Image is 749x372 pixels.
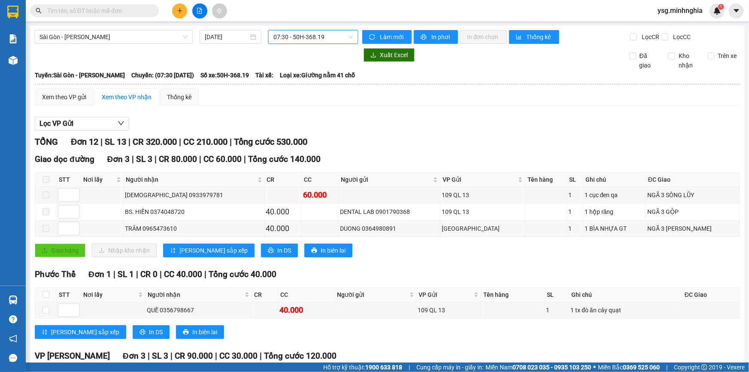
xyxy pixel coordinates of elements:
[701,364,707,370] span: copyright
[670,32,692,42] span: Lọc CC
[304,244,352,257] button: printerIn biên lai
[485,363,591,372] span: Miền Nam
[516,34,523,41] span: bar-chart
[175,351,213,361] span: CR 90.000
[623,364,660,371] strong: 0369 525 060
[370,52,376,59] span: download
[417,302,481,319] td: 109 QL 13
[42,329,48,336] span: sort-ascending
[546,305,567,315] div: 1
[123,351,146,361] span: Đơn 3
[205,32,249,42] input: 13/09/2025
[509,30,559,44] button: bar-chartThống kê
[200,70,249,80] span: Số xe: 50H-368.19
[442,224,524,233] div: [GEOGRAPHIC_DATA]
[136,269,138,279] span: |
[183,137,227,147] span: CC 210.000
[442,207,524,216] div: 109 QL 13
[280,304,333,316] div: 40.000
[636,51,662,70] span: Đã giao
[273,30,353,43] span: 07:30 - 50H-368.19
[35,137,58,147] span: TỔNG
[203,154,242,164] span: CC 60.000
[128,137,130,147] span: |
[583,173,646,187] th: Ghi chú
[209,269,276,279] span: Tổng cước 40.000
[568,190,582,200] div: 1
[36,8,42,14] span: search
[715,51,740,61] span: Trên xe
[83,175,115,184] span: Nơi lấy
[35,325,126,339] button: sort-ascending[PERSON_NAME] sắp xếp
[100,137,103,147] span: |
[102,92,152,102] div: Xem theo VP nhận
[133,325,170,339] button: printerIn DS
[125,190,263,200] div: [DEMOGRAPHIC_DATA] 0933979781
[118,120,124,127] span: down
[638,32,661,42] span: Lọc CR
[646,173,740,187] th: ĐC Giao
[152,351,168,361] span: SL 3
[35,269,76,279] span: Phước Thể
[159,154,197,164] span: CR 80.000
[666,363,667,372] span: |
[113,269,115,279] span: |
[139,329,146,336] span: printer
[252,288,278,302] th: CR
[234,137,307,147] span: Tổng cước 530.000
[442,190,524,200] div: 109 QL 13
[57,173,81,187] th: STT
[9,315,17,323] span: question-circle
[244,154,246,164] span: |
[215,351,217,361] span: |
[260,351,262,361] span: |
[718,4,724,10] sup: 1
[170,351,173,361] span: |
[47,6,149,15] input: Tìm tên, số ĐT hoặc mã đơn
[179,137,181,147] span: |
[440,204,525,220] td: 109 QL 13
[192,3,207,18] button: file-add
[147,305,250,315] div: QUẾ 0356798667
[9,354,17,362] span: message
[585,190,644,200] div: 1 cục đen qa
[568,207,582,216] div: 1
[136,154,152,164] span: SL 3
[585,207,644,216] div: 1 hộp răng
[131,70,194,80] span: Chuyến: (07:30 [DATE])
[148,290,243,299] span: Người nhận
[266,206,300,218] div: 40.000
[170,247,176,254] span: sort-ascending
[341,175,431,184] span: Người gửi
[107,154,130,164] span: Đơn 3
[167,92,191,102] div: Thống kê
[431,32,451,42] span: In phơi
[364,48,415,62] button: downloadXuất Excel
[340,207,439,216] div: DENTAL LAB 0901790368
[204,269,206,279] span: |
[598,363,660,372] span: Miền Bắc
[160,269,162,279] span: |
[125,207,263,216] div: BS. HIỀN 0374048720
[42,92,86,102] div: Xem theo VP gửi
[164,269,202,279] span: CC 40.000
[646,220,740,237] td: NGÃ 3 [PERSON_NAME]
[35,244,85,257] button: uploadGiao hàng
[340,224,439,233] div: DUONG 0364980891
[512,364,591,371] strong: 0708 023 035 - 0935 103 250
[337,290,408,299] span: Người gửi
[199,154,201,164] span: |
[303,189,337,201] div: 60.000
[682,288,740,302] th: ĐC Giao
[35,117,129,131] button: Lọc VP Gửi
[163,244,255,257] button: sort-ascending[PERSON_NAME] sắp xếp
[443,175,516,184] span: VP Gửi
[380,32,405,42] span: Làm mới
[729,3,744,18] button: caret-down
[311,247,317,254] span: printer
[51,327,119,337] span: [PERSON_NAME] sắp xếp
[719,4,722,10] span: 1
[440,187,525,204] td: 109 QL 13
[409,363,410,372] span: |
[183,329,189,336] span: printer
